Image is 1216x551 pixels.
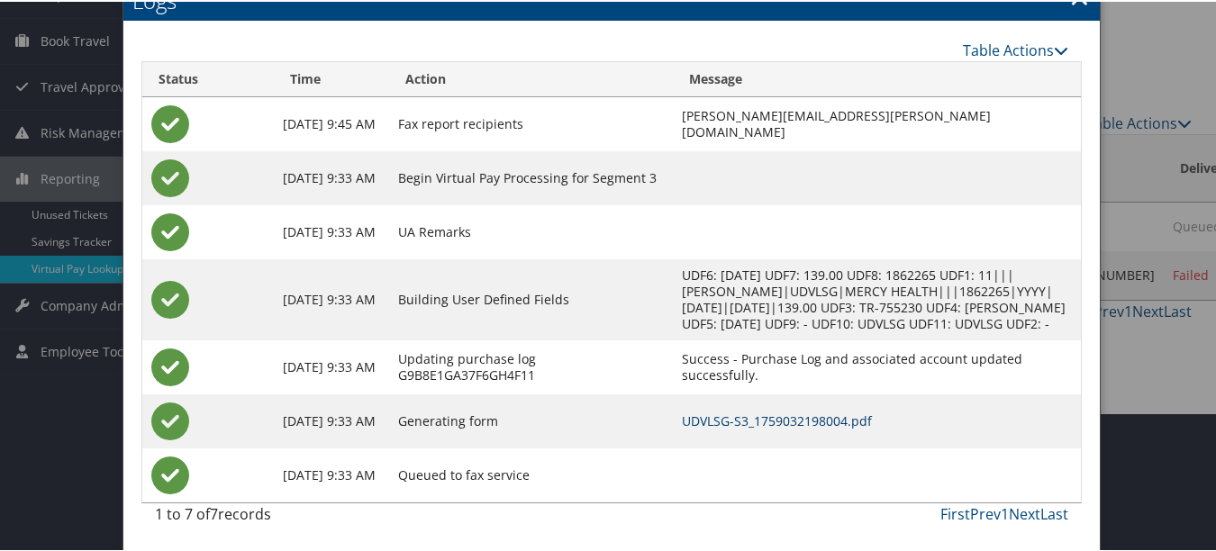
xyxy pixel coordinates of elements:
td: Success - Purchase Log and associated account updated successfully. [673,339,1082,393]
a: 1 [1001,502,1009,522]
a: First [940,502,970,522]
td: [DATE] 9:45 AM [274,95,389,149]
th: Status: activate to sort column ascending [142,60,274,95]
td: Building User Defined Fields [389,257,673,339]
td: [DATE] 9:33 AM [274,339,389,393]
td: [DATE] 9:33 AM [274,393,389,447]
a: Next [1009,502,1040,522]
a: Table Actions [963,39,1068,59]
td: Fax report recipients [389,95,673,149]
a: Last [1040,502,1068,522]
td: Begin Virtual Pay Processing for Segment 3 [389,149,673,203]
th: Action: activate to sort column ascending [389,60,673,95]
td: UA Remarks [389,203,673,257]
a: Prev [970,502,1001,522]
td: [DATE] 9:33 AM [274,203,389,257]
td: Queued to fax service [389,447,673,501]
td: Updating purchase log G9B8E1GA37F6GH4F11 [389,339,673,393]
td: [PERSON_NAME][EMAIL_ADDRESS][PERSON_NAME][DOMAIN_NAME] [673,95,1082,149]
span: 7 [210,502,218,522]
th: Time: activate to sort column ascending [274,60,389,95]
td: [DATE] 9:33 AM [274,257,389,339]
div: 1 to 7 of records [155,501,363,532]
td: [DATE] 9:33 AM [274,149,389,203]
a: UDVLSG-S3_1759032198004.pdf [682,411,872,428]
td: UDF6: [DATE] UDF7: 139.00 UDF8: 1862265 UDF1: 11|||[PERSON_NAME]|UDVLSG|MERCY HEALTH|||1862265|YY... [673,257,1082,339]
td: Generating form [389,393,673,447]
th: Message: activate to sort column ascending [673,60,1082,95]
td: [DATE] 9:33 AM [274,447,389,501]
